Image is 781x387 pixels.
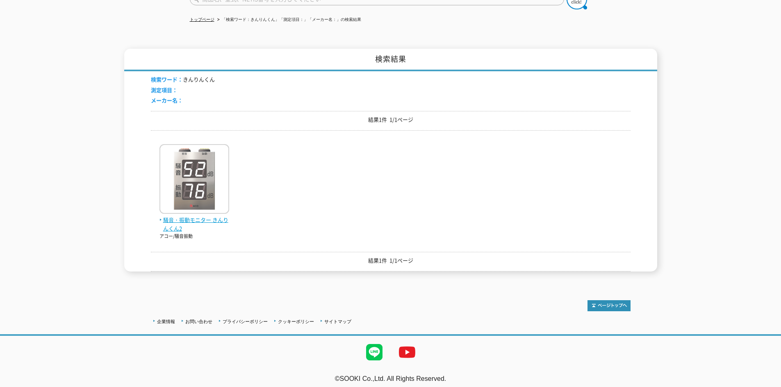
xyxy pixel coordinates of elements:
[151,75,183,83] span: 検索ワード：
[151,256,631,265] p: 結果1件 1/1ページ
[190,17,214,22] a: トップページ
[151,75,215,84] li: きんりんくん
[391,336,424,369] img: YouTube
[151,115,631,124] p: 結果1件 1/1ページ
[159,207,229,233] a: 騒音・振動モニター きんりんくん2
[159,233,229,240] p: アコー/騒音振動
[151,86,178,94] span: 測定項目：
[157,319,175,324] a: 企業情報
[216,16,361,24] li: 「検索ワード：きんりんくん」「測定項目：」「メーカー名：」の検索結果
[587,300,631,311] img: トップページへ
[124,49,657,71] h1: 検索結果
[185,319,212,324] a: お問い合わせ
[151,96,183,104] span: メーカー名：
[278,319,314,324] a: クッキーポリシー
[159,144,229,216] img: きんりんくん2
[223,319,268,324] a: プライバシーポリシー
[324,319,351,324] a: サイトマップ
[159,216,229,233] span: 騒音・振動モニター きんりんくん2
[358,336,391,369] img: LINE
